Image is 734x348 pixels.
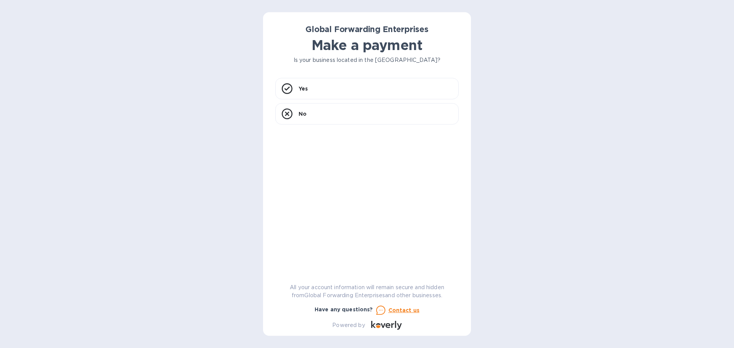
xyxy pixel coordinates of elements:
p: All your account information will remain secure and hidden from Global Forwarding Enterprises and... [275,283,459,299]
p: Yes [299,85,308,92]
p: Powered by [332,321,365,329]
h1: Make a payment [275,37,459,53]
b: Have any questions? [315,306,373,312]
u: Contact us [388,307,420,313]
p: Is your business located in the [GEOGRAPHIC_DATA]? [275,56,459,64]
b: Global Forwarding Enterprises [305,24,429,34]
p: No [299,110,307,118]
